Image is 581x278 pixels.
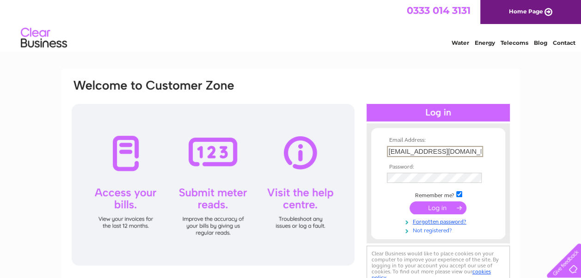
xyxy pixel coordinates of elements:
a: Water [452,39,469,46]
td: Remember me? [385,190,492,199]
a: Blog [534,39,547,46]
th: Email Address: [385,137,492,144]
div: Clear Business is a trading name of Verastar Limited (registered in [GEOGRAPHIC_DATA] No. 3667643... [73,5,509,45]
a: Telecoms [501,39,528,46]
a: Energy [475,39,495,46]
a: Forgotten password? [387,217,492,225]
a: Not registered? [387,225,492,234]
a: Contact [553,39,575,46]
a: 0333 014 3131 [407,5,471,16]
th: Password: [385,164,492,170]
input: Submit [410,201,466,214]
img: logo.png [20,24,67,52]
